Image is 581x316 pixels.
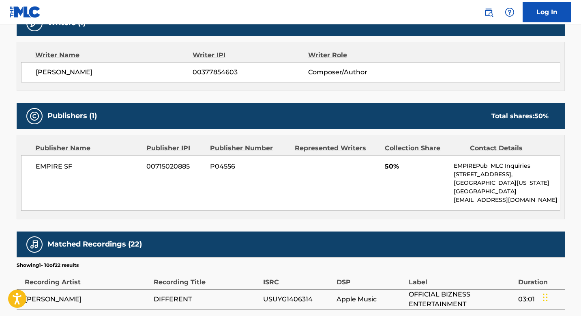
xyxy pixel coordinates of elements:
[470,143,549,153] div: Contact Details
[409,269,514,287] div: Label
[337,269,404,287] div: DSP
[491,111,549,121] div: Total shares:
[543,285,548,310] div: Drag
[454,179,560,187] p: [GEOGRAPHIC_DATA][US_STATE]
[484,7,493,17] img: search
[146,143,204,153] div: Publisher IPI
[30,111,39,121] img: Publishers
[25,269,150,287] div: Recording Artist
[263,294,333,304] span: USUYG1406314
[35,50,193,60] div: Writer Name
[385,162,448,171] span: 50%
[35,143,140,153] div: Publisher Name
[193,67,308,77] span: 00377854603
[540,277,581,316] iframe: Chat Widget
[263,269,333,287] div: ISRC
[454,187,560,196] p: [GEOGRAPHIC_DATA]
[534,112,549,120] span: 50 %
[523,2,571,22] a: Log In
[47,111,97,121] h5: Publishers (1)
[154,294,259,304] span: DIFFERENT
[146,162,204,171] span: 00715020885
[518,269,560,287] div: Duration
[409,290,514,309] span: OFFICIAL BIZNESS ENTERTAINMENT
[385,143,463,153] div: Collection Share
[36,162,141,171] span: EMPIRE SF
[454,196,560,204] p: [EMAIL_ADDRESS][DOMAIN_NAME]
[210,143,289,153] div: Publisher Number
[10,6,41,18] img: MLC Logo
[454,170,560,179] p: [STREET_ADDRESS],
[17,262,79,269] p: Showing 1 - 10 of 22 results
[518,294,560,304] span: 03:01
[47,240,142,249] h5: Matched Recordings (22)
[193,50,308,60] div: Writer IPI
[454,162,560,170] p: EMPIREPub_MLC Inquiries
[210,162,289,171] span: P04556
[154,269,259,287] div: Recording Title
[308,67,413,77] span: Composer/Author
[308,50,413,60] div: Writer Role
[36,67,193,77] span: [PERSON_NAME]
[505,7,515,17] img: help
[502,4,518,20] div: Help
[30,240,39,249] img: Matched Recordings
[295,143,379,153] div: Represented Writers
[337,294,404,304] span: Apple Music
[25,294,150,304] span: [PERSON_NAME]
[480,4,497,20] a: Public Search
